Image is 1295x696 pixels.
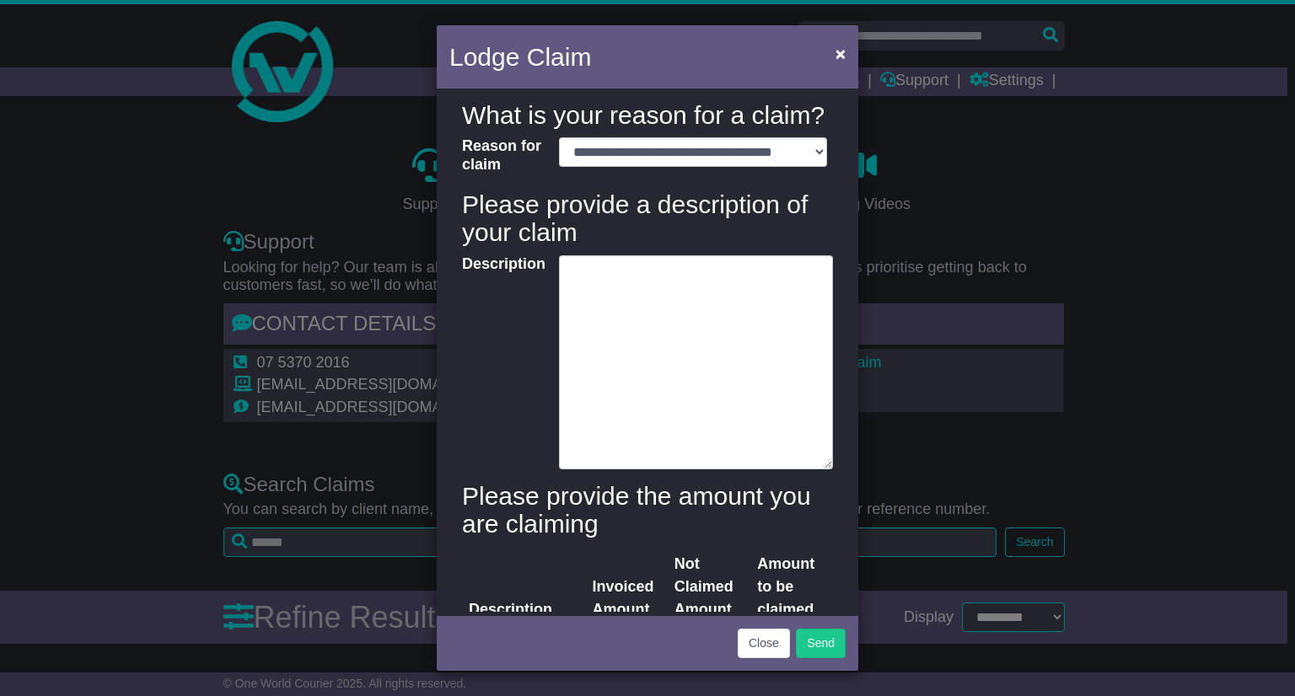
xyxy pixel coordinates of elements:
[585,546,667,628] th: Invoiced Amount
[827,36,854,71] button: Close
[738,629,790,658] button: Close
[796,629,846,658] button: Send
[462,190,833,246] h4: Please provide a description of your claim
[449,38,591,76] h4: Lodge Claim
[462,546,585,628] th: Description
[462,482,833,538] h4: Please provide the amount you are claiming
[454,255,551,465] label: Description
[462,101,833,129] h4: What is your reason for a claim?
[750,546,833,628] th: Amount to be claimed
[668,546,750,628] th: Not Claimed Amount
[454,137,551,174] label: Reason for claim
[836,44,846,63] span: ×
